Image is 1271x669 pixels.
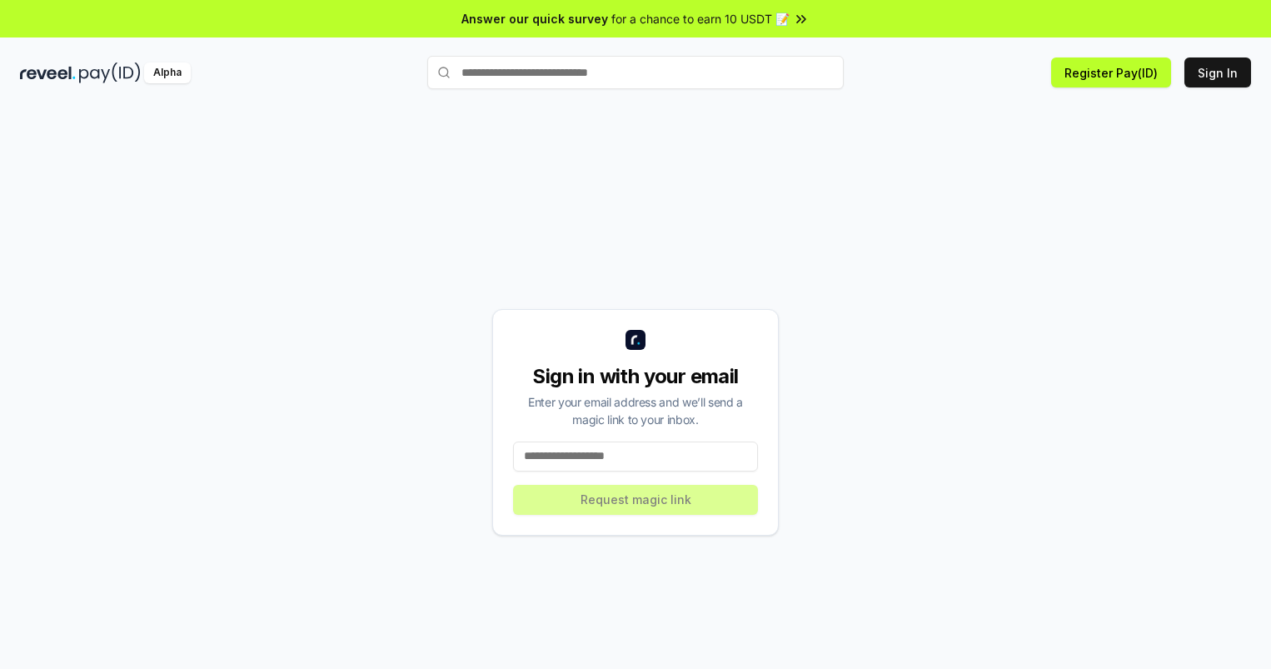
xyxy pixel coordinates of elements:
button: Sign In [1184,57,1251,87]
img: reveel_dark [20,62,76,83]
button: Register Pay(ID) [1051,57,1171,87]
div: Sign in with your email [513,363,758,390]
span: for a chance to earn 10 USDT 📝 [611,10,790,27]
img: logo_small [626,330,645,350]
div: Alpha [144,62,191,83]
img: pay_id [79,62,141,83]
span: Answer our quick survey [461,10,608,27]
div: Enter your email address and we’ll send a magic link to your inbox. [513,393,758,428]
